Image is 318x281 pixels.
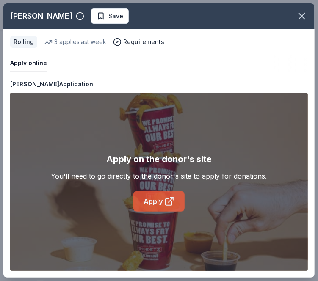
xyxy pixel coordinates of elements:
[10,36,37,48] div: Rolling
[106,152,212,166] div: Apply on the donor's site
[10,55,47,72] button: Apply online
[108,11,123,21] span: Save
[10,9,72,23] div: [PERSON_NAME]
[91,8,129,24] button: Save
[113,37,164,47] button: Requirements
[133,191,185,212] a: Apply
[44,37,106,47] div: 3 applies last week
[123,37,164,47] span: Requirements
[51,171,267,181] div: You'll need to go directly to the donor's site to apply for donations.
[10,79,93,89] div: [PERSON_NAME] Application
